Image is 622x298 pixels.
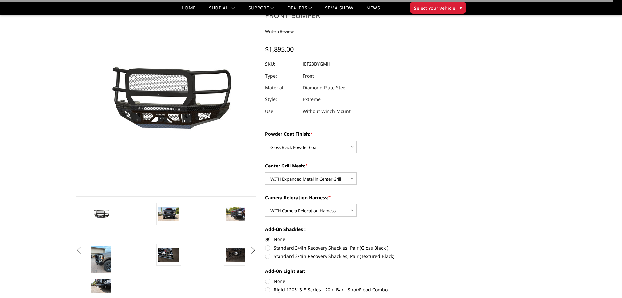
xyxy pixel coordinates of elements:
[265,82,298,94] dt: Material:
[589,267,622,298] iframe: Chat Widget
[325,6,353,15] a: SEMA Show
[265,194,445,201] label: Camera Relocation Harness:
[265,70,298,82] dt: Type:
[265,244,445,251] label: Standard 3/4in Recovery Shackles, Pair (Gloss Black )
[265,45,294,54] span: $1,895.00
[265,58,298,70] dt: SKU:
[303,94,321,105] dd: Extreme
[303,58,330,70] dd: JEF23BYGMH
[303,105,351,117] dd: Without Winch Mount
[209,6,235,15] a: shop all
[265,286,445,293] label: Rigid 120313 E-Series - 20in Bar - Spot/Flood Combo
[265,226,445,233] label: Add-On Shackles :
[265,131,445,137] label: Powder Coat Finish:
[182,6,196,15] a: Home
[158,248,179,261] img: 2023-2026 Ford F250-350 - FT Series - Extreme Front Bumper
[265,94,298,105] dt: Style:
[410,2,466,14] button: Select Your Vehicle
[74,245,84,255] button: Previous
[248,245,258,255] button: Next
[248,6,274,15] a: Support
[91,209,111,219] img: 2023-2026 Ford F250-350 - FT Series - Extreme Front Bumper
[265,105,298,117] dt: Use:
[265,268,445,274] label: Add-On Light Bar:
[366,6,380,15] a: News
[91,279,111,293] img: 2023-2026 Ford F250-350 - FT Series - Extreme Front Bumper
[76,0,256,197] a: 2023-2026 Ford F250-350 - FT Series - Extreme Front Bumper
[226,248,246,261] img: 2023-2026 Ford F250-350 - FT Series - Extreme Front Bumper
[460,4,462,11] span: ▾
[265,236,445,243] label: None
[303,70,314,82] dd: Front
[265,162,445,169] label: Center Grill Mesh:
[265,278,445,285] label: None
[414,5,455,11] span: Select Your Vehicle
[287,6,312,15] a: Dealers
[265,28,294,34] a: Write a Review
[91,246,111,273] img: 2023-2026 Ford F250-350 - FT Series - Extreme Front Bumper
[158,207,179,221] img: 2023-2026 Ford F250-350 - FT Series - Extreme Front Bumper
[303,82,347,94] dd: Diamond Plate Steel
[265,253,445,260] label: Standard 3/4in Recovery Shackles, Pair (Textured Black)
[226,207,246,221] img: 2023-2026 Ford F250-350 - FT Series - Extreme Front Bumper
